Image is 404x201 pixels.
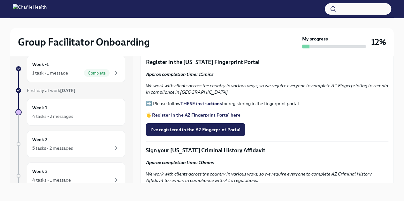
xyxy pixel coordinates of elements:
[146,83,388,95] em: We work with clients across the country in various ways, so we require everyone to complete AZ Fi...
[150,126,240,133] span: I've registered in the AZ Fingerprint Portal
[32,104,47,111] h6: Week 1
[32,136,48,143] h6: Week 2
[152,112,240,118] a: Register in the AZ Fingerprint Portal here
[146,171,372,183] em: We work with clients across the country in various ways, so we require everyone to complete AZ Cr...
[15,87,125,94] a: First day at work[DATE]
[13,4,47,14] img: CharlieHealth
[27,88,75,93] span: First day at work
[15,99,125,126] a: Week 14 tasks • 2 messages
[32,61,49,68] h6: Week -1
[146,147,388,154] p: Sign your [US_STATE] Criminal History Affidavit
[146,123,245,136] button: I've registered in the AZ Fingerprint Portal
[180,101,222,106] a: THESE instructions
[302,36,328,42] strong: My progress
[18,36,150,48] h2: Group Facilitator Onboarding
[146,112,388,118] p: 🖐️
[32,113,73,119] div: 4 tasks • 2 messages
[146,100,388,107] p: ➡️ Please follow for registering in the fingerprint portal
[32,145,73,151] div: 5 tasks • 2 messages
[146,58,388,66] p: Register in the [US_STATE] Fingerprint Portal
[60,88,75,93] strong: [DATE]
[15,131,125,157] a: Week 25 tasks • 2 messages
[15,55,125,82] a: Week -11 task • 1 messageComplete
[32,177,71,183] div: 4 tasks • 1 message
[84,71,110,75] span: Complete
[146,160,214,165] strong: Approx completion time: 10mins
[146,71,214,77] strong: Approx completion time: 15mins
[371,36,386,48] h3: 12%
[32,168,48,175] h6: Week 3
[32,70,68,76] div: 1 task • 1 message
[15,162,125,189] a: Week 34 tasks • 1 message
